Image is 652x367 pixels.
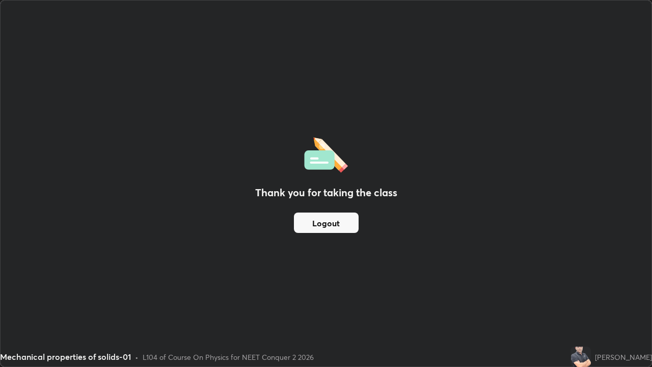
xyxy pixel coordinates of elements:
[304,134,348,173] img: offlineFeedback.1438e8b3.svg
[135,352,139,362] div: •
[570,347,591,367] img: 2cedd6bda10141d99be5a37104ce2ff3.png
[255,185,397,200] h2: Thank you for taking the class
[595,352,652,362] div: [PERSON_NAME]
[294,213,359,233] button: Logout
[143,352,314,362] div: L104 of Course On Physics for NEET Conquer 2 2026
